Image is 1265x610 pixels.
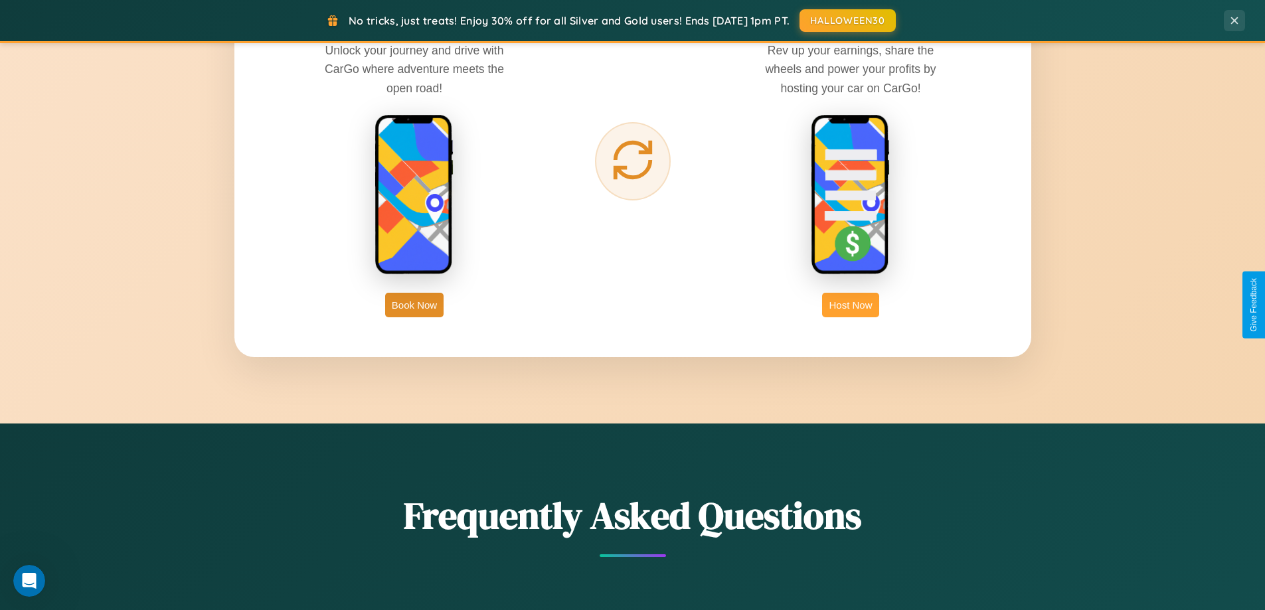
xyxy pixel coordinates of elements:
[385,293,444,317] button: Book Now
[1249,278,1258,332] div: Give Feedback
[234,490,1031,541] h2: Frequently Asked Questions
[13,565,45,597] iframe: Intercom live chat
[822,293,879,317] button: Host Now
[811,114,890,276] img: host phone
[349,14,790,27] span: No tricks, just treats! Enjoy 30% off for all Silver and Gold users! Ends [DATE] 1pm PT.
[800,9,896,32] button: HALLOWEEN30
[375,114,454,276] img: rent phone
[751,41,950,97] p: Rev up your earnings, share the wheels and power your profits by hosting your car on CarGo!
[315,41,514,97] p: Unlock your journey and drive with CarGo where adventure meets the open road!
